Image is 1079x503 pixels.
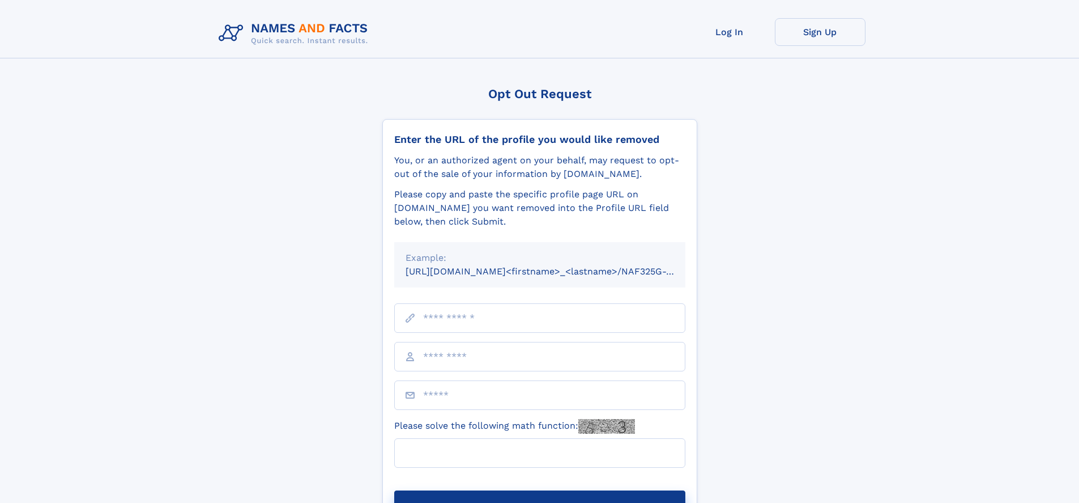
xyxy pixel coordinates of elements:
[394,419,635,434] label: Please solve the following math function:
[406,251,674,265] div: Example:
[214,18,377,49] img: Logo Names and Facts
[394,154,685,181] div: You, or an authorized agent on your behalf, may request to opt-out of the sale of your informatio...
[775,18,865,46] a: Sign Up
[406,266,707,277] small: [URL][DOMAIN_NAME]<firstname>_<lastname>/NAF325G-xxxxxxxx
[394,133,685,146] div: Enter the URL of the profile you would like removed
[382,87,697,101] div: Opt Out Request
[394,188,685,229] div: Please copy and paste the specific profile page URL on [DOMAIN_NAME] you want removed into the Pr...
[684,18,775,46] a: Log In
